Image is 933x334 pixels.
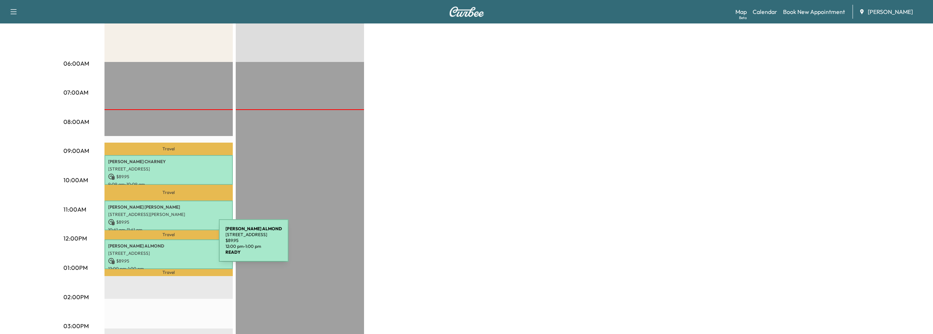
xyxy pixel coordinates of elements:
[108,219,229,225] p: $ 89.95
[108,159,229,165] p: [PERSON_NAME] CHARNEY
[108,243,229,249] p: [PERSON_NAME] ALMOND
[63,146,89,155] p: 09:00AM
[63,88,88,97] p: 07:00AM
[753,7,777,16] a: Calendar
[63,176,88,184] p: 10:00AM
[783,7,845,16] a: Book New Appointment
[108,173,229,180] p: $ 89.95
[108,204,229,210] p: [PERSON_NAME] [PERSON_NAME]
[104,143,233,155] p: Travel
[225,243,282,249] p: 12:00 pm - 1:00 pm
[735,7,747,16] a: MapBeta
[225,226,282,231] b: [PERSON_NAME] ALMOND
[104,269,233,276] p: Travel
[63,263,88,272] p: 01:00PM
[108,166,229,172] p: [STREET_ADDRESS]
[225,249,240,255] b: READY
[108,250,229,256] p: [STREET_ADDRESS]
[63,117,89,126] p: 08:00AM
[63,293,89,301] p: 02:00PM
[225,232,282,238] p: [STREET_ADDRESS]
[739,15,747,21] div: Beta
[108,258,229,264] p: $ 89.95
[108,181,229,187] p: 9:09 am - 10:09 am
[63,205,86,214] p: 11:00AM
[868,7,913,16] span: [PERSON_NAME]
[63,59,89,68] p: 06:00AM
[108,227,229,233] p: 10:41 am - 11:41 am
[63,322,89,330] p: 03:00PM
[104,230,233,240] p: Travel
[63,234,87,243] p: 12:00PM
[104,185,233,201] p: Travel
[108,266,229,272] p: 12:00 pm - 1:00 pm
[225,238,282,243] p: $ 89.95
[449,7,484,17] img: Curbee Logo
[108,212,229,217] p: [STREET_ADDRESS][PERSON_NAME]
